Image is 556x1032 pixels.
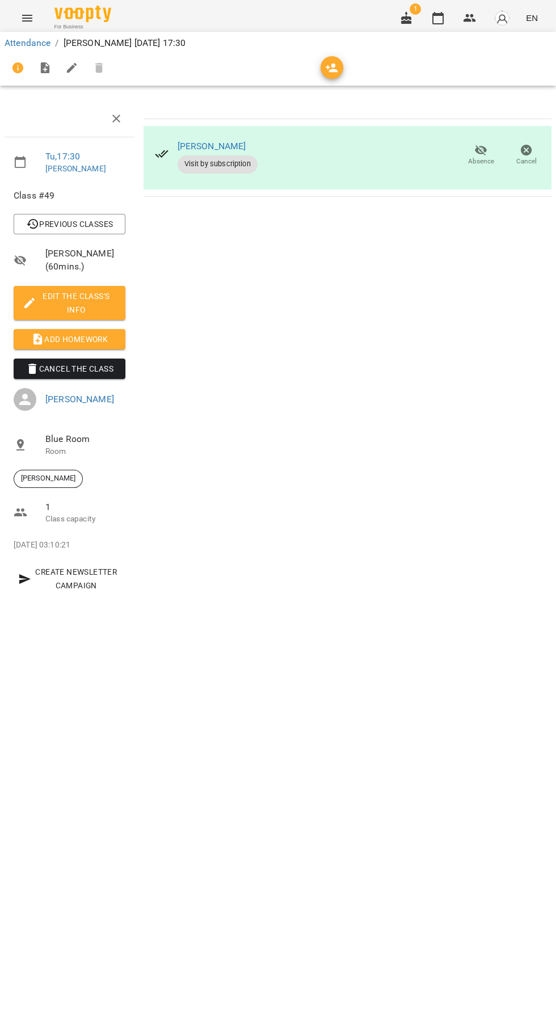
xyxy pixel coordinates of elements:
[14,359,125,379] button: Cancel the class
[23,289,116,317] span: Edit the class's Info
[54,6,111,22] img: Voopty Logo
[516,157,537,166] span: Cancel
[14,286,125,320] button: Edit the class's Info
[458,140,504,171] button: Absence
[14,329,125,349] button: Add Homework
[14,562,125,596] button: Create Newsletter Campaign
[18,565,121,592] span: Create Newsletter Campaign
[45,394,114,405] a: [PERSON_NAME]
[45,164,106,173] a: [PERSON_NAME]
[410,3,421,15] span: 1
[45,500,125,514] span: 1
[45,247,125,273] span: [PERSON_NAME] ( 60 mins. )
[494,10,510,26] img: avatar_s.png
[504,140,549,171] button: Cancel
[45,513,125,525] p: Class capacity
[5,36,551,50] nav: breadcrumb
[5,37,50,48] a: Attendance
[526,12,538,24] span: EN
[23,217,116,231] span: Previous Classes
[23,332,116,346] span: Add Homework
[14,5,41,32] button: Menu
[55,36,58,50] li: /
[45,446,125,457] p: Room
[23,362,116,376] span: Cancel the class
[64,36,186,50] p: [PERSON_NAME] [DATE] 17:30
[14,214,125,234] button: Previous Classes
[45,151,80,162] a: Tu , 17:30
[45,432,125,446] span: Blue Room
[178,141,246,151] a: [PERSON_NAME]
[54,23,111,31] span: For Business
[521,7,542,28] button: EN
[14,540,125,551] p: [DATE] 03:10:21
[14,189,125,203] span: Class #49
[178,159,258,169] span: Visit by subscription
[14,470,83,488] div: [PERSON_NAME]
[14,473,82,483] span: [PERSON_NAME]
[468,157,494,166] span: Absence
